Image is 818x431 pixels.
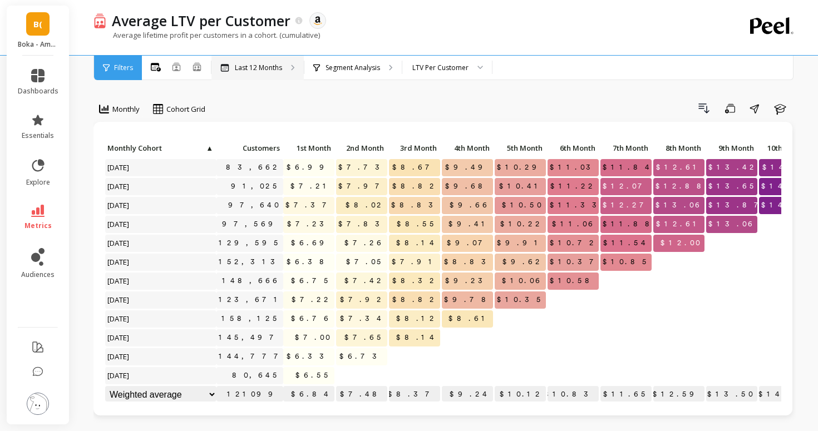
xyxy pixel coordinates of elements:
div: Toggle SortBy [600,140,653,157]
p: Average LTV per Customer [112,11,290,30]
a: 80,645 [230,367,283,384]
span: $9.62 [500,254,546,270]
span: $7.21 [288,178,334,195]
span: $12.88 [653,178,712,195]
span: $13.06 [706,216,758,232]
div: Toggle SortBy [758,140,811,157]
p: $9.24 [442,386,493,403]
a: 152,313 [216,254,285,270]
span: [DATE] [105,348,132,365]
span: $7.91 [390,254,440,270]
p: $10.12 [495,386,546,403]
span: 8th Month [656,143,701,152]
span: $6.76 [289,310,334,327]
p: 4th Month [442,140,493,156]
span: $10.29 [495,159,547,176]
span: $14.35 [759,197,813,214]
span: $8.83 [389,197,444,214]
span: essentials [22,131,54,140]
div: Toggle SortBy [441,140,494,157]
span: [DATE] [105,197,132,214]
span: $12.61 [654,216,704,232]
span: $9.66 [447,197,493,214]
span: $10.37 [548,254,604,270]
span: $7.92 [338,291,387,308]
img: api.amazon.svg [313,16,323,26]
span: [DATE] [105,310,132,327]
div: Toggle SortBy [216,140,269,157]
span: $7.05 [344,254,387,270]
span: 9th Month [708,143,754,152]
span: $7.34 [338,310,387,327]
span: Monthly Cohort [107,143,205,152]
span: $11.03 [548,159,601,176]
a: 144,777 [216,348,289,365]
span: $7.00 [293,329,334,346]
span: $7.73 [336,159,390,176]
img: header icon [93,13,106,29]
p: $10.83 [548,386,599,403]
p: Monthly Cohort [105,140,216,156]
span: $9.07 [445,235,493,251]
span: 5th Month [497,143,543,152]
span: $11.54 [601,235,652,251]
span: $8.82 [390,291,440,308]
p: Last 12 Months [235,63,282,72]
span: $6.75 [289,273,334,289]
span: $13.06 [653,197,706,214]
img: profile picture [27,393,49,415]
span: $10.22 [498,216,546,232]
span: $8.82 [390,178,440,195]
span: $8.67 [390,159,440,176]
div: Toggle SortBy [336,140,388,157]
p: $12.59 [653,386,704,403]
span: metrics [24,221,52,230]
p: 1st Month [283,140,334,156]
span: $9.68 [443,178,493,195]
span: $8.14 [394,329,440,346]
span: $6.69 [289,235,334,251]
span: audiences [21,270,55,279]
p: $6.84 [283,386,334,403]
span: $10.41 [497,178,546,195]
span: $9.23 [443,273,493,289]
span: $6.38 [284,254,334,270]
span: 3rd Month [391,143,437,152]
span: 6th Month [550,143,595,152]
span: B( [33,18,42,31]
span: $7.26 [342,235,387,251]
span: $11.84 [600,159,656,176]
span: $11.33 [548,197,607,214]
span: 7th Month [603,143,648,152]
span: $13.42 [706,159,760,176]
span: $13.87 [706,197,769,214]
span: Monthly [112,104,140,115]
span: Customers [219,143,280,152]
p: 9th Month [706,140,757,156]
p: 10th Month [759,140,810,156]
span: [DATE] [105,367,132,384]
span: Cohort Grid [166,104,205,115]
span: $6.73 [337,348,387,365]
p: 6th Month [548,140,599,156]
span: $6.33 [284,348,334,365]
div: Toggle SortBy [494,140,547,157]
span: 2nd Month [338,143,384,152]
span: $10.85 [600,254,653,270]
span: [DATE] [105,273,132,289]
span: [DATE] [105,159,132,176]
div: LTV Per Customer [412,62,469,73]
p: 7th Month [600,140,652,156]
span: $7.65 [342,329,387,346]
p: Segment Analysis [326,63,380,72]
span: $12.61 [654,159,704,176]
span: $9.49 [443,159,493,176]
p: $8.37 [389,386,440,403]
a: 83,662 [224,159,283,176]
span: $13.65 [706,178,760,195]
span: [DATE] [105,291,132,308]
div: Toggle SortBy [653,140,706,157]
p: 121099 [216,386,283,403]
span: $7.83 [336,216,390,232]
div: Toggle SortBy [105,140,157,157]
